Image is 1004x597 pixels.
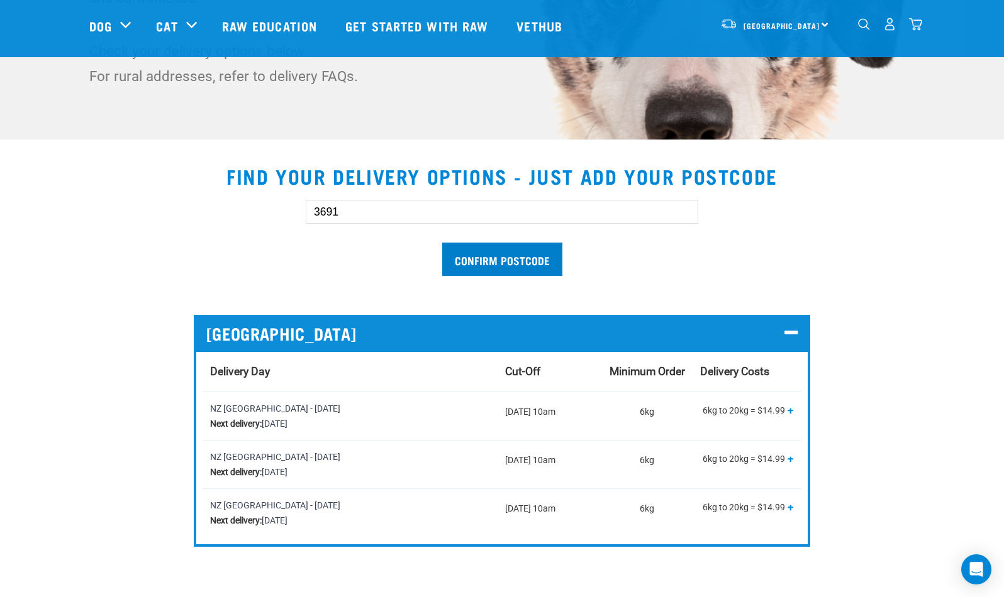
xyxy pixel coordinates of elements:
[909,18,922,31] img: home-icon@2x.png
[210,449,490,479] div: NZ [GEOGRAPHIC_DATA] - [DATE] [DATE]
[700,449,794,471] p: 6kg to 20kg = $14.99 20kg to 40kg = $29.99 Over 40kg = $44.99
[744,23,820,28] span: [GEOGRAPHIC_DATA]
[209,1,333,51] a: Raw Education
[15,165,989,187] h2: Find your delivery options - just add your postcode
[602,392,693,440] td: 6kg
[602,352,693,392] th: Minimum Order
[210,498,490,528] div: NZ [GEOGRAPHIC_DATA] - [DATE] [DATE]
[156,16,177,35] a: Cat
[602,488,693,537] td: 6kg
[498,488,602,537] td: [DATE] 10am
[788,453,794,464] button: Show all tiers
[788,403,794,416] span: +
[788,452,794,464] span: +
[700,401,794,423] p: 6kg to 20kg = $14.99 20kg to 40kg = $29.99 Over 40kg = $44.99
[498,440,602,488] td: [DATE] 10am
[206,324,356,343] span: [GEOGRAPHIC_DATA]
[498,392,602,440] td: [DATE] 10am
[883,18,896,31] img: user.png
[89,38,420,89] p: Check your delivery options below. For rural addresses, refer to delivery FAQs.
[788,405,794,415] button: Show all tiers
[306,200,698,224] input: Enter your postcode here...
[89,16,112,35] a: Dog
[333,1,504,51] a: Get started with Raw
[602,440,693,488] td: 6kg
[693,352,801,392] th: Delivery Costs
[788,501,794,512] button: Show all tiers
[504,1,578,51] a: Vethub
[210,401,490,431] div: NZ [GEOGRAPHIC_DATA] - [DATE] [DATE]
[206,324,798,343] p: [GEOGRAPHIC_DATA]
[720,18,737,30] img: van-moving.png
[858,18,870,30] img: home-icon-1@2x.png
[210,467,262,477] strong: Next delivery:
[498,352,602,392] th: Cut-Off
[788,500,794,513] span: +
[961,554,991,584] div: Open Intercom Messenger
[210,515,262,525] strong: Next delivery:
[700,498,794,520] p: 6kg to 20kg = $14.99 20kg to 40kg = $29.99 Over 40kg = $44.99
[203,352,498,392] th: Delivery Day
[442,243,562,276] input: Confirm postcode
[210,419,262,429] strong: Next delivery:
